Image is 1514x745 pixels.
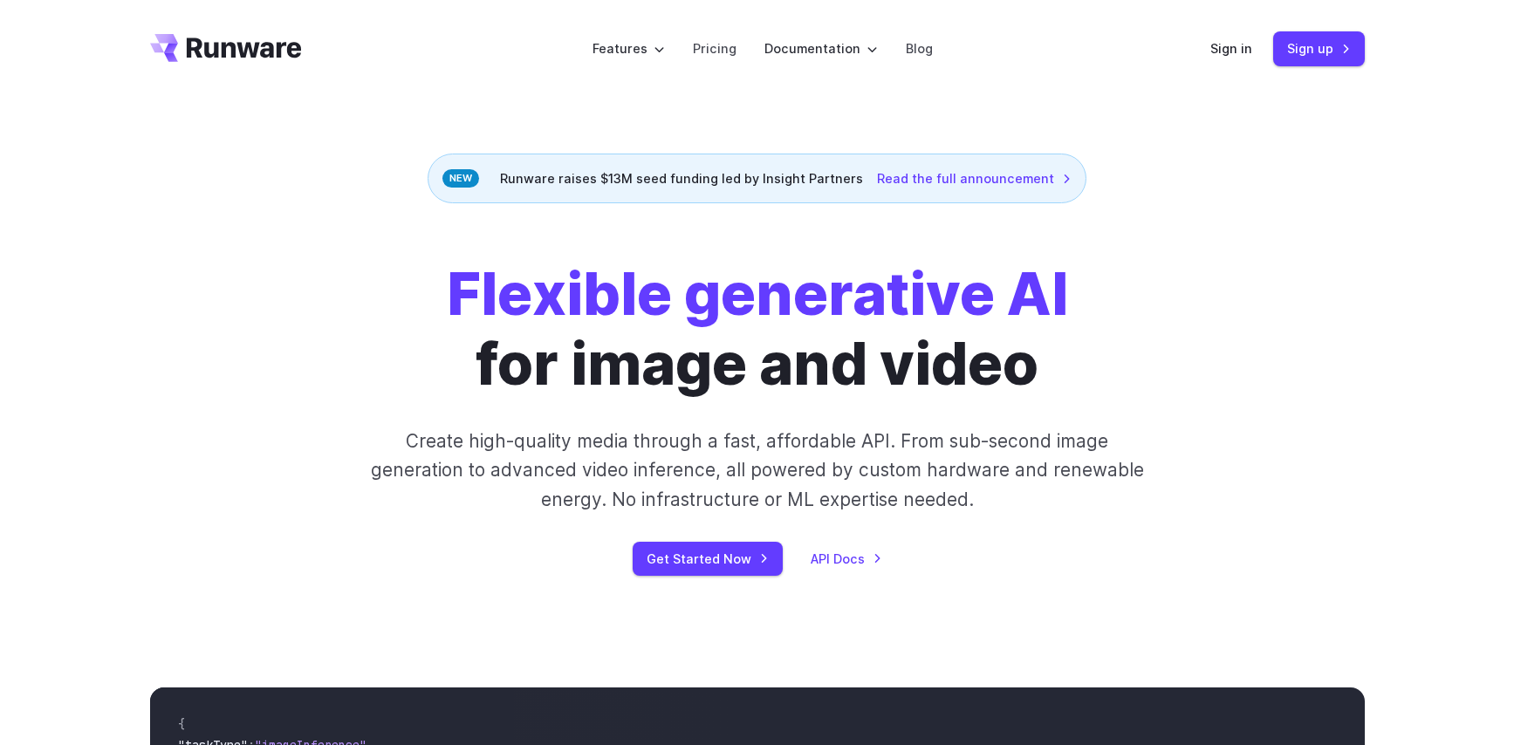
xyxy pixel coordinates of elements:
a: Sign in [1210,38,1252,58]
h1: for image and video [447,259,1068,399]
a: Get Started Now [633,542,783,576]
a: Blog [906,38,933,58]
span: { [178,716,185,732]
a: Sign up [1273,31,1365,65]
strong: Flexible generative AI [447,258,1068,329]
p: Create high-quality media through a fast, affordable API. From sub-second image generation to adv... [368,427,1146,514]
label: Documentation [764,38,878,58]
a: Read the full announcement [877,168,1072,188]
a: Go to / [150,34,302,62]
a: API Docs [811,549,882,569]
a: Pricing [693,38,736,58]
div: Runware raises $13M seed funding led by Insight Partners [428,154,1086,203]
label: Features [593,38,665,58]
